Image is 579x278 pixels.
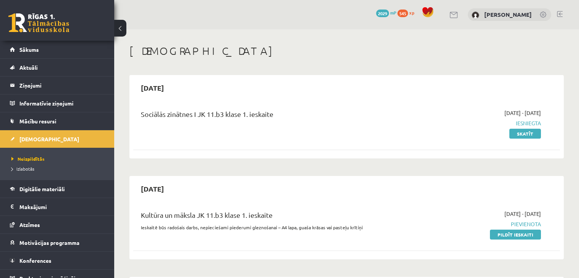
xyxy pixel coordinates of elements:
h2: [DATE] [133,79,172,97]
a: Atzīmes [10,216,105,233]
a: Sākums [10,41,105,58]
span: Neizpildītās [11,156,45,162]
a: Neizpildītās [11,155,107,162]
a: Maksājumi [10,198,105,216]
span: Aktuāli [19,64,38,71]
span: mP [390,10,396,16]
a: Mācību resursi [10,112,105,130]
span: Izlabotās [11,166,34,172]
span: 2029 [376,10,389,17]
a: Rīgas 1. Tālmācības vidusskola [8,13,69,32]
a: 2029 mP [376,10,396,16]
span: [DEMOGRAPHIC_DATA] [19,136,79,142]
a: Ziņojumi [10,77,105,94]
span: Pievienota [415,220,541,228]
span: [DATE] - [DATE] [504,210,541,218]
span: 545 [397,10,408,17]
a: [DEMOGRAPHIC_DATA] [10,130,105,148]
img: Paula Petrovska [472,11,479,19]
div: Sociālās zinātnes I JK 11.b3 klase 1. ieskaite [141,109,404,123]
span: xp [409,10,414,16]
h2: [DATE] [133,180,172,198]
span: Motivācijas programma [19,239,80,246]
a: Konferences [10,252,105,269]
p: Ieskaitē būs radošais darbs, nepieciešami piederumi gleznošanai – A4 lapa, guaša krāsas vai paste... [141,224,404,231]
span: Sākums [19,46,39,53]
legend: Informatīvie ziņojumi [19,94,105,112]
a: Informatīvie ziņojumi [10,94,105,112]
legend: Ziņojumi [19,77,105,94]
a: [PERSON_NAME] [484,11,532,18]
a: Digitālie materiāli [10,180,105,198]
span: [DATE] - [DATE] [504,109,541,117]
span: Digitālie materiāli [19,185,65,192]
a: Aktuāli [10,59,105,76]
a: Izlabotās [11,165,107,172]
a: 545 xp [397,10,418,16]
h1: [DEMOGRAPHIC_DATA] [129,45,564,58]
span: Konferences [19,257,51,264]
a: Pildīt ieskaiti [490,230,541,240]
a: Motivācijas programma [10,234,105,251]
span: Mācību resursi [19,118,56,125]
div: Kultūra un māksla JK 11.b3 klase 1. ieskaite [141,210,404,224]
span: Atzīmes [19,221,40,228]
a: Skatīt [509,129,541,139]
span: Iesniegta [415,119,541,127]
legend: Maksājumi [19,198,105,216]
